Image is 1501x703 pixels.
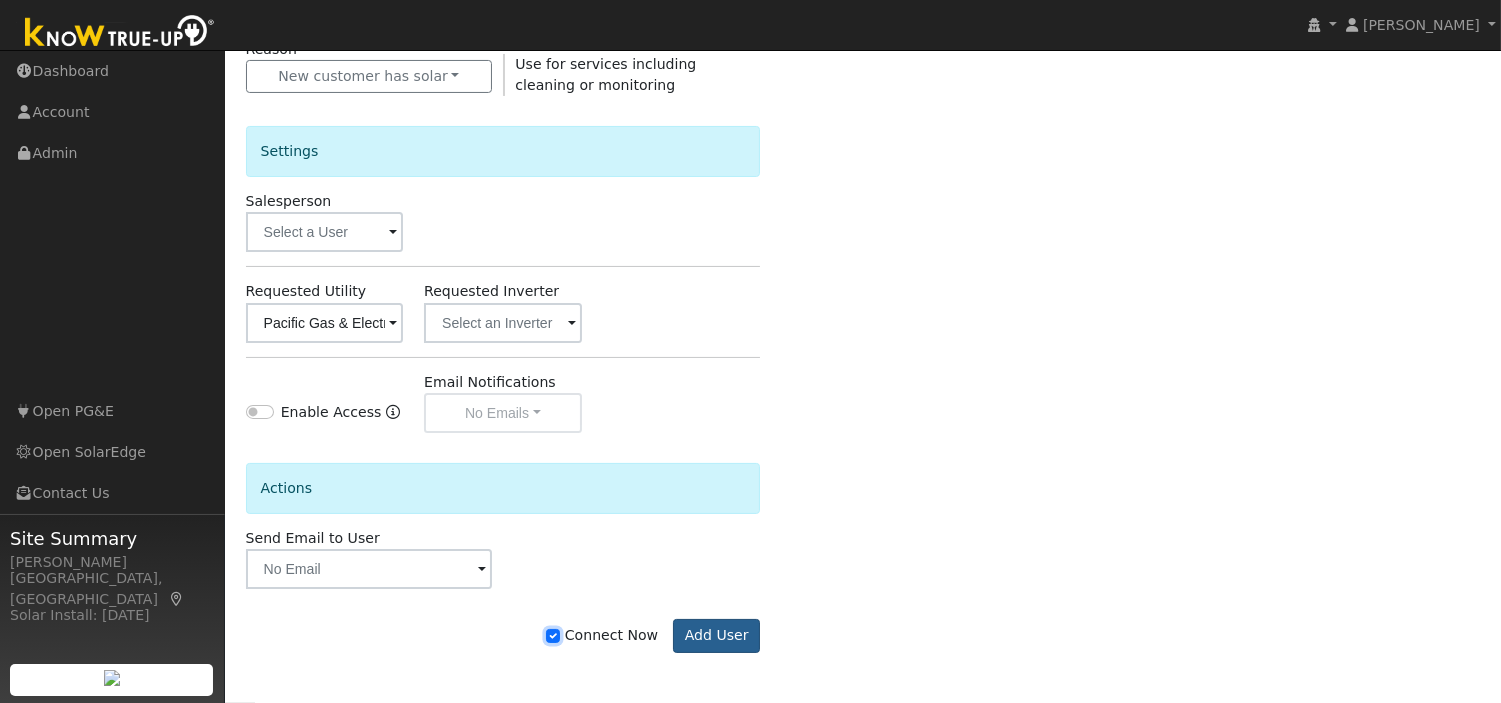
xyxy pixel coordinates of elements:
[1363,17,1480,33] span: [PERSON_NAME]
[546,625,658,646] label: Connect Now
[246,549,493,589] input: No Email
[386,402,400,433] a: Enable Access
[424,281,559,302] label: Requested Inverter
[15,11,225,56] img: Know True-Up
[546,629,560,643] input: Connect Now
[246,281,367,302] label: Requested Utility
[104,670,120,686] img: retrieve
[246,528,380,549] label: Send Email to User
[424,372,556,393] label: Email Notifications
[673,619,760,653] button: Add User
[246,463,761,514] div: Actions
[246,303,403,343] input: Select a Utility
[515,56,696,93] span: Use for services including cleaning or monitoring
[246,60,493,94] button: New customer has solar
[281,402,382,423] label: Enable Access
[246,212,403,252] input: Select a User
[10,605,214,626] div: Solar Install: [DATE]
[246,126,761,177] div: Settings
[10,525,214,552] span: Site Summary
[424,303,581,343] input: Select an Inverter
[10,552,214,573] div: [PERSON_NAME]
[10,568,214,610] div: [GEOGRAPHIC_DATA], [GEOGRAPHIC_DATA]
[168,591,186,607] a: Map
[246,191,332,212] label: Salesperson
